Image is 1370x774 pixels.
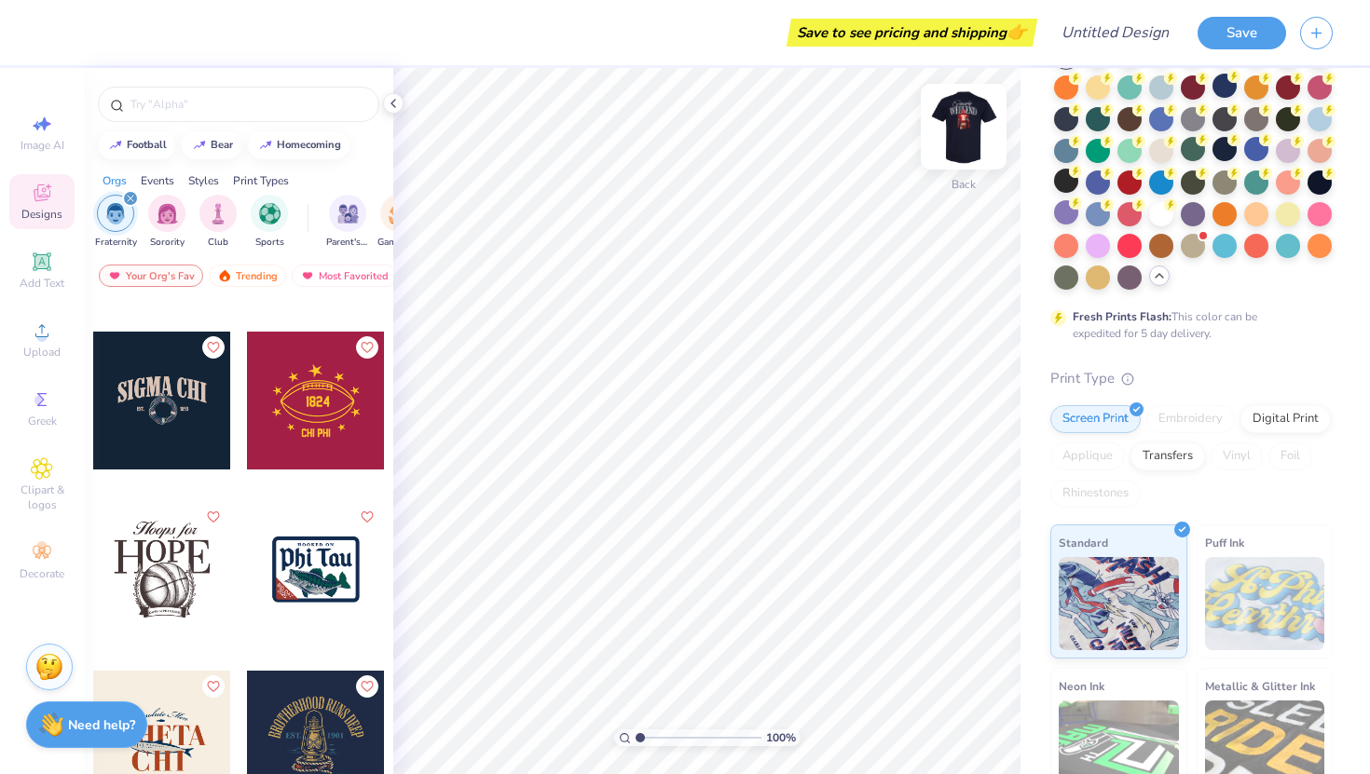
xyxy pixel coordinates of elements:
[23,345,61,360] span: Upload
[377,195,420,250] div: filter for Game Day
[1205,676,1315,696] span: Metallic & Glitter Ink
[251,195,288,250] button: filter button
[208,236,228,250] span: Club
[21,138,64,153] span: Image AI
[1211,442,1263,470] div: Vinyl
[233,172,289,189] div: Print Types
[1059,557,1179,650] img: Standard
[148,195,185,250] button: filter button
[337,203,359,224] img: Parent's Weekend Image
[389,203,410,224] img: Game Day Image
[377,195,420,250] button: filter button
[326,236,369,250] span: Parent's Weekend
[68,716,135,734] strong: Need help?
[248,131,349,159] button: homecoming
[377,236,420,250] span: Game Day
[208,203,228,224] img: Club Image
[1268,442,1312,470] div: Foil
[1146,405,1235,433] div: Embroidery
[356,336,378,359] button: Like
[766,729,796,746] span: 100 %
[326,195,369,250] div: filter for Parent's Weekend
[1050,480,1141,508] div: Rhinestones
[277,140,341,150] div: homecoming
[157,203,178,224] img: Sorority Image
[1073,308,1302,342] div: This color can be expedited for 5 day delivery.
[99,265,203,287] div: Your Org's Fav
[105,203,126,224] img: Fraternity Image
[108,140,123,151] img: trend_line.gif
[95,195,137,250] button: filter button
[251,195,288,250] div: filter for Sports
[356,675,378,698] button: Like
[141,172,174,189] div: Events
[1240,405,1331,433] div: Digital Print
[127,140,167,150] div: football
[192,140,207,151] img: trend_line.gif
[199,195,237,250] button: filter button
[107,269,122,282] img: most_fav.gif
[1050,405,1141,433] div: Screen Print
[255,236,284,250] span: Sports
[103,172,127,189] div: Orgs
[326,195,369,250] button: filter button
[300,269,315,282] img: most_fav.gif
[28,414,57,428] span: Greek
[95,236,137,250] span: Fraternity
[1205,533,1244,552] span: Puff Ink
[952,176,976,193] div: Back
[292,265,397,287] div: Most Favorited
[202,675,225,698] button: Like
[188,172,219,189] div: Styles
[791,19,1033,47] div: Save to see pricing and shipping
[129,95,367,114] input: Try "Alpha"
[148,195,185,250] div: filter for Sorority
[1205,557,1325,650] img: Puff Ink
[95,195,137,250] div: filter for Fraternity
[1007,20,1027,43] span: 👉
[1073,309,1171,324] strong: Fresh Prints Flash:
[20,566,64,581] span: Decorate
[9,482,75,512] span: Clipart & logos
[202,506,225,528] button: Like
[182,131,241,159] button: bear
[217,269,232,282] img: trending.gif
[98,131,175,159] button: football
[1198,17,1286,49] button: Save
[258,140,273,151] img: trend_line.gif
[21,207,62,222] span: Designs
[1050,368,1333,389] div: Print Type
[926,89,1001,164] img: Back
[202,336,225,359] button: Like
[20,276,64,291] span: Add Text
[199,195,237,250] div: filter for Club
[150,236,185,250] span: Sorority
[211,140,233,150] div: bear
[1059,533,1108,552] span: Standard
[356,506,378,528] button: Like
[1130,442,1205,470] div: Transfers
[259,203,281,224] img: Sports Image
[1047,14,1184,51] input: Untitled Design
[1059,676,1104,696] span: Neon Ink
[209,265,286,287] div: Trending
[1050,442,1125,470] div: Applique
